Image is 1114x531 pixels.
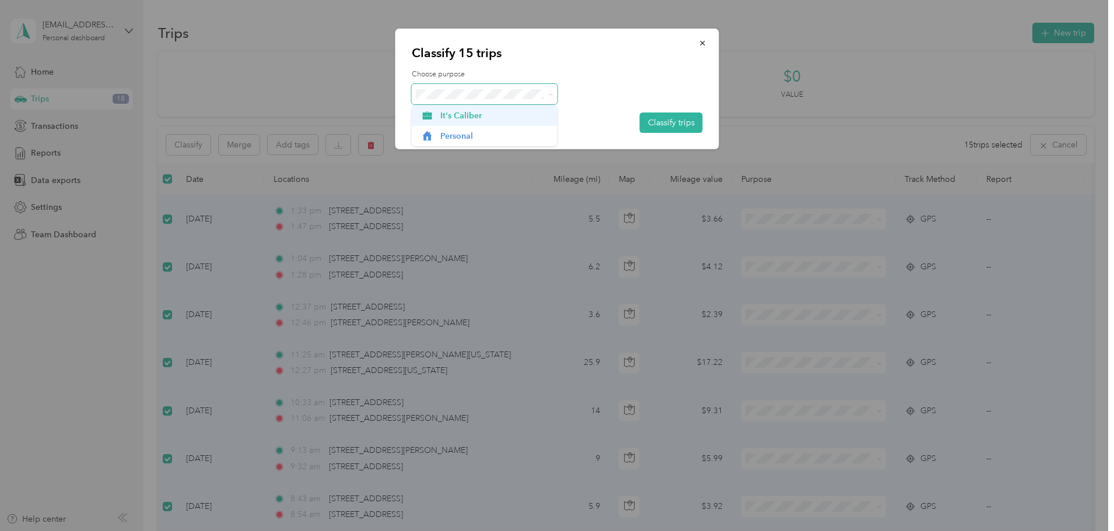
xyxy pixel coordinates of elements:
span: Personal [440,130,549,142]
button: Classify trips [640,112,703,133]
label: Choose purpose [412,69,703,80]
iframe: Everlance-gr Chat Button Frame [1049,466,1114,531]
p: Classify 15 trips [412,45,703,61]
span: It's Caliber [440,110,549,122]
